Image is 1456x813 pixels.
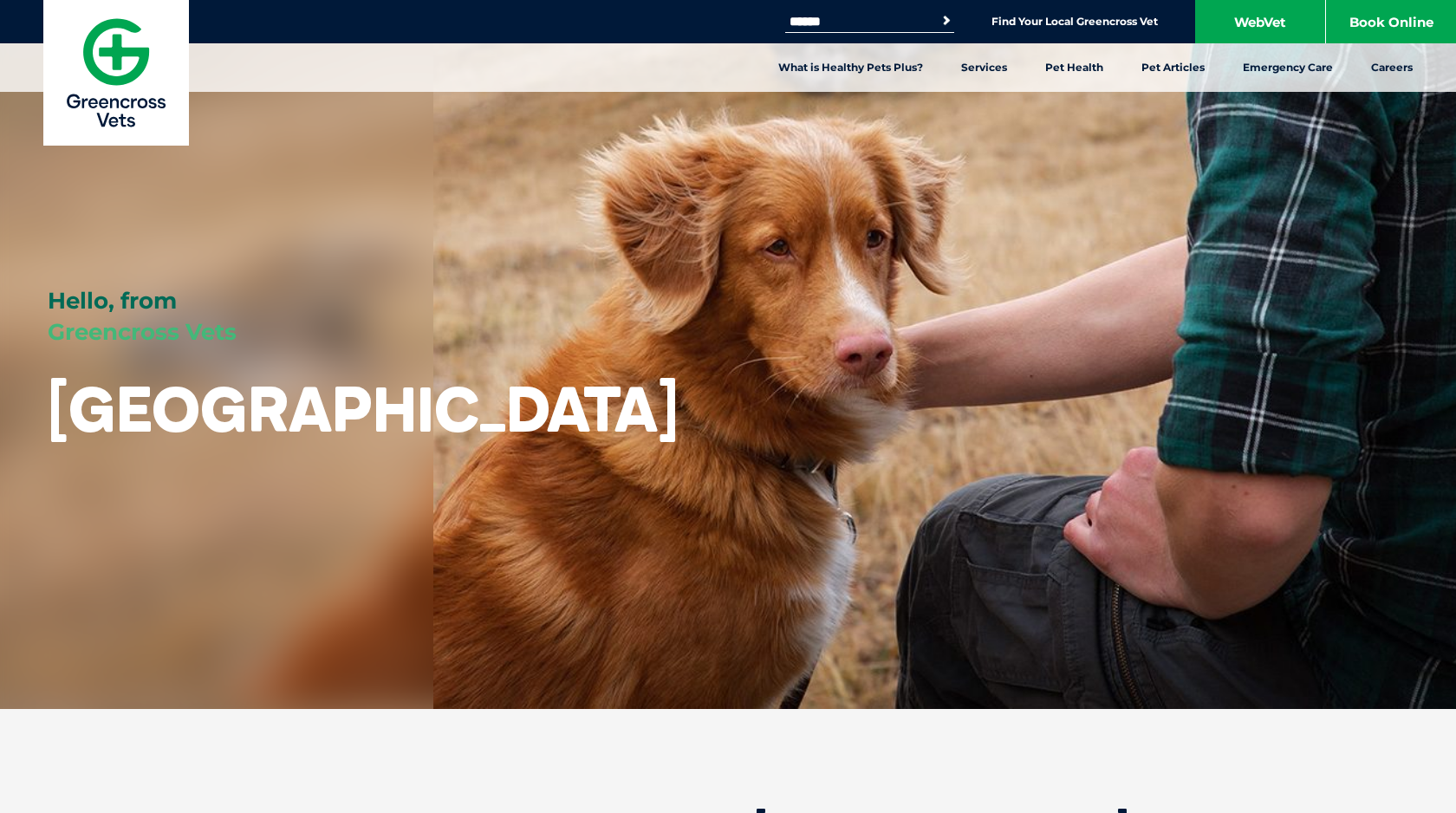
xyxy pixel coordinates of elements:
[1026,43,1122,92] a: Pet Health
[991,15,1158,29] a: Find Your Local Greencross Vet
[1352,43,1432,92] a: Careers
[1122,43,1224,92] a: Pet Articles
[942,43,1026,92] a: Services
[48,374,679,443] h1: [GEOGRAPHIC_DATA]
[1224,43,1352,92] a: Emergency Care
[48,287,177,315] span: Hello, from
[759,43,942,92] a: What is Healthy Pets Plus?
[938,12,955,29] button: Search
[48,318,237,346] span: Greencross Vets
